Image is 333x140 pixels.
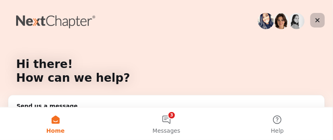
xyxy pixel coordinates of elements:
div: Send us a message [17,102,306,110]
span: Messages [153,128,181,134]
img: Profile image for Lindsey [289,13,305,29]
span: Home [46,128,65,134]
img: Profile image for Emma [273,13,289,29]
p: Hi there! [16,57,317,71]
p: How can we help? [16,71,317,85]
button: Help [222,108,333,140]
img: Profile image for Sara [258,13,274,29]
div: Close [310,13,325,28]
button: Messages [111,108,222,140]
img: logo [16,15,97,28]
div: Send us a message [8,95,325,126]
span: Help [271,128,284,134]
